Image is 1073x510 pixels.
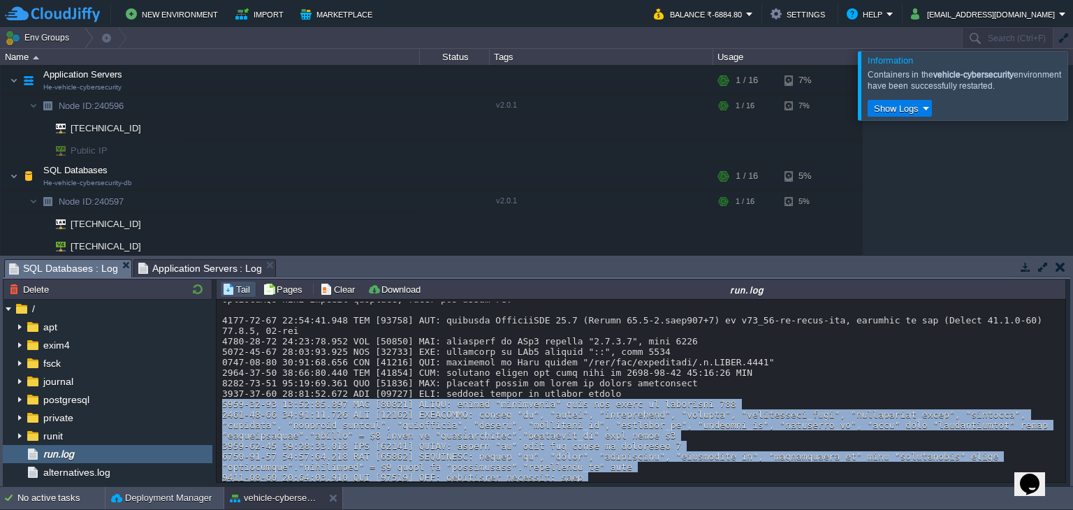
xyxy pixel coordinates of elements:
[69,140,110,161] span: Public IP
[42,69,124,80] a: Application ServersHe-vehicle-cybersecurity
[38,235,46,257] img: AMDAwAAAACH5BAEAAAAALAAAAAABAAEAAAICRAEAOw==
[430,284,1064,296] div: run.log
[784,95,830,117] div: 7%
[41,430,65,442] a: runit
[38,117,46,139] img: AMDAwAAAACH5BAEAAAAALAAAAAABAAEAAAICRAEAOw==
[29,303,37,315] a: /
[111,491,212,505] button: Deployment Manager
[38,140,46,161] img: AMDAwAAAACH5BAEAAAAALAAAAAABAAEAAAICRAEAOw==
[490,49,713,65] div: Tags
[736,95,754,117] div: 1 / 16
[10,162,18,190] img: AMDAwAAAACH5BAEAAAAALAAAAAABAAEAAAICRAEAOw==
[46,140,66,161] img: AMDAwAAAACH5BAEAAAAALAAAAAABAAEAAAICRAEAOw==
[57,196,126,207] span: 240597
[41,375,75,388] a: journal
[138,260,263,277] span: Application Servers : Log
[17,487,105,509] div: No active tasks
[5,6,100,23] img: CloudJiffy
[9,260,118,277] span: SQL Databases : Log
[870,102,923,115] button: Show Logs
[911,6,1059,22] button: [EMAIL_ADDRESS][DOMAIN_NAME]
[784,66,830,94] div: 7%
[57,100,126,112] span: 240596
[496,196,517,205] span: v2.0.1
[29,95,38,117] img: AMDAwAAAACH5BAEAAAAALAAAAAABAAEAAAICRAEAOw==
[38,191,57,212] img: AMDAwAAAACH5BAEAAAAALAAAAAABAAEAAAICRAEAOw==
[41,411,75,424] a: private
[421,49,489,65] div: Status
[42,68,124,80] span: Application Servers
[235,6,288,22] button: Import
[69,213,143,235] span: [TECHNICAL_ID]
[736,66,758,94] div: 1 / 16
[654,6,746,22] button: Balance ₹-6884.80
[57,196,126,207] a: Node ID:240597
[59,196,94,207] span: Node ID:
[41,393,92,406] a: postgresql
[46,235,66,257] img: AMDAwAAAACH5BAEAAAAALAAAAAABAAEAAAICRAEAOw==
[38,213,46,235] img: AMDAwAAAACH5BAEAAAAALAAAAAABAAEAAAICRAEAOw==
[714,49,861,65] div: Usage
[41,339,72,351] a: exim4
[41,321,59,333] a: apt
[43,179,132,187] span: He-vehicle-cybersecurity-db
[69,241,143,252] a: [TECHNICAL_ID]
[69,219,143,229] a: [TECHNICAL_ID]
[868,69,1064,92] div: Containers in the environment have been successfully restarted.
[69,123,143,133] a: [TECHNICAL_ID]
[9,283,53,296] button: Delete
[69,235,143,257] span: [TECHNICAL_ID]
[46,213,66,235] img: AMDAwAAAACH5BAEAAAAALAAAAAABAAEAAAICRAEAOw==
[69,145,110,156] a: Public IP
[868,55,913,66] span: Information
[19,66,38,94] img: AMDAwAAAACH5BAEAAAAALAAAAAABAAEAAAICRAEAOw==
[784,162,830,190] div: 5%
[320,283,359,296] button: Clear
[933,70,1014,80] b: vehicle-cybersecurity
[784,191,830,212] div: 5%
[29,191,38,212] img: AMDAwAAAACH5BAEAAAAALAAAAAABAAEAAAICRAEAOw==
[736,191,754,212] div: 1 / 16
[496,101,517,109] span: v2.0.1
[33,56,39,59] img: AMDAwAAAACH5BAEAAAAALAAAAAABAAEAAAICRAEAOw==
[41,357,63,370] a: fsck
[263,283,307,296] button: Pages
[1014,454,1059,496] iframe: chat widget
[5,28,74,48] button: Env Groups
[57,100,126,112] a: Node ID:240596
[1,49,419,65] div: Name
[41,448,76,460] a: run.log
[126,6,222,22] button: New Environment
[19,162,38,190] img: AMDAwAAAACH5BAEAAAAALAAAAAABAAEAAAICRAEAOw==
[230,491,318,505] button: vehicle-cybersecurity
[43,83,122,92] span: He-vehicle-cybersecurity
[771,6,829,22] button: Settings
[10,66,18,94] img: AMDAwAAAACH5BAEAAAAALAAAAAABAAEAAAICRAEAOw==
[847,6,886,22] button: Help
[41,466,112,479] a: alternatives.log
[59,101,94,111] span: Node ID:
[222,283,254,296] button: Tail
[42,165,110,175] a: SQL DatabasesHe-vehicle-cybersecurity-db
[38,95,57,117] img: AMDAwAAAACH5BAEAAAAALAAAAAABAAEAAAICRAEAOw==
[736,162,758,190] div: 1 / 16
[300,6,377,22] button: Marketplace
[367,283,425,296] button: Download
[69,117,143,139] span: [TECHNICAL_ID]
[46,117,66,139] img: AMDAwAAAACH5BAEAAAAALAAAAAABAAEAAAICRAEAOw==
[42,164,110,176] span: SQL Databases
